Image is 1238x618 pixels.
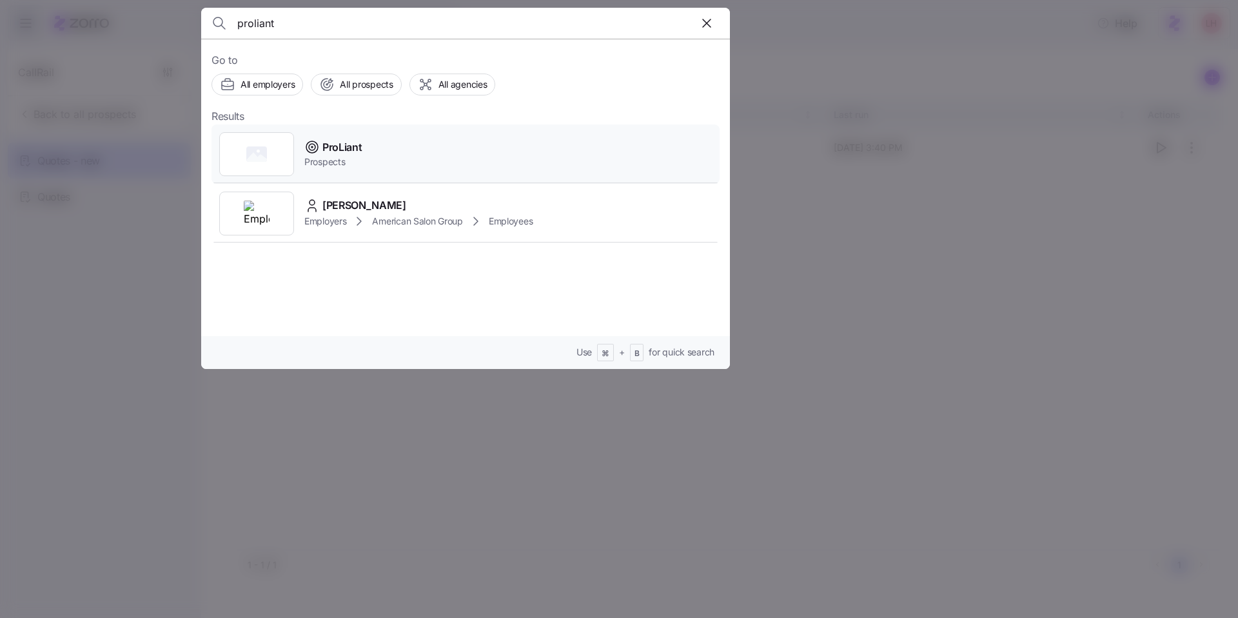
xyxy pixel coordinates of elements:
[244,201,270,226] img: Employer logo
[576,346,592,359] span: Use
[311,74,401,95] button: All prospects
[304,215,346,228] span: Employers
[211,52,720,68] span: Go to
[489,215,533,228] span: Employees
[649,346,714,359] span: for quick search
[340,78,393,91] span: All prospects
[211,108,244,125] span: Results
[372,215,462,228] span: American Salon Group
[211,74,303,95] button: All employers
[602,348,609,359] span: ⌘
[322,139,362,155] span: ProLiant
[304,155,362,168] span: Prospects
[619,346,625,359] span: +
[438,78,487,91] span: All agencies
[634,348,640,359] span: B
[409,74,496,95] button: All agencies
[322,197,406,214] span: [PERSON_NAME]
[241,78,295,91] span: All employers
